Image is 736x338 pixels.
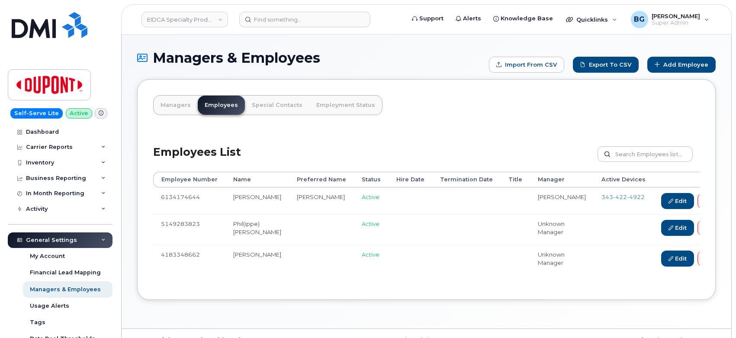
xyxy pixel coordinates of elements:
td: 5149283823 [153,214,225,245]
td: [PERSON_NAME] [225,187,289,214]
td: 4183348662 [153,245,225,276]
th: Hire Date [389,172,432,187]
th: Termination Date [432,172,501,187]
th: Status [354,172,389,187]
a: 3434224922 [601,193,645,200]
a: Special Contacts [245,96,309,115]
a: Edit [661,251,694,267]
th: Employee Number [153,172,225,187]
a: Edit [661,193,694,209]
span: 343 [601,193,645,200]
a: Edit [661,220,694,236]
td: [PERSON_NAME] [225,245,289,276]
th: Name [225,172,289,187]
th: Preferred Name [289,172,354,187]
span: 4922 [627,193,645,200]
span: Active [362,251,379,258]
h1: Managers & Employees [137,50,485,65]
a: Export to CSV [573,57,639,73]
h2: Employees List [153,146,241,172]
th: Title [501,172,530,187]
a: Employment Status [309,96,382,115]
td: 6134174644 [153,187,225,214]
a: Managers [154,96,198,115]
span: Active [362,220,379,227]
th: Manager [530,172,594,187]
li: Unknown Manager [538,251,586,267]
th: Active Devices [594,172,653,187]
li: Unknown Manager [538,220,586,236]
span: Active [362,193,379,200]
li: [PERSON_NAME] [538,193,586,201]
form: Import from CSV [489,57,564,73]
a: Add Employee [647,57,716,73]
a: Employees [198,96,245,115]
span: 422 [613,193,627,200]
td: Phil(ippe) [PERSON_NAME] [225,214,289,245]
td: [PERSON_NAME] [289,187,354,214]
